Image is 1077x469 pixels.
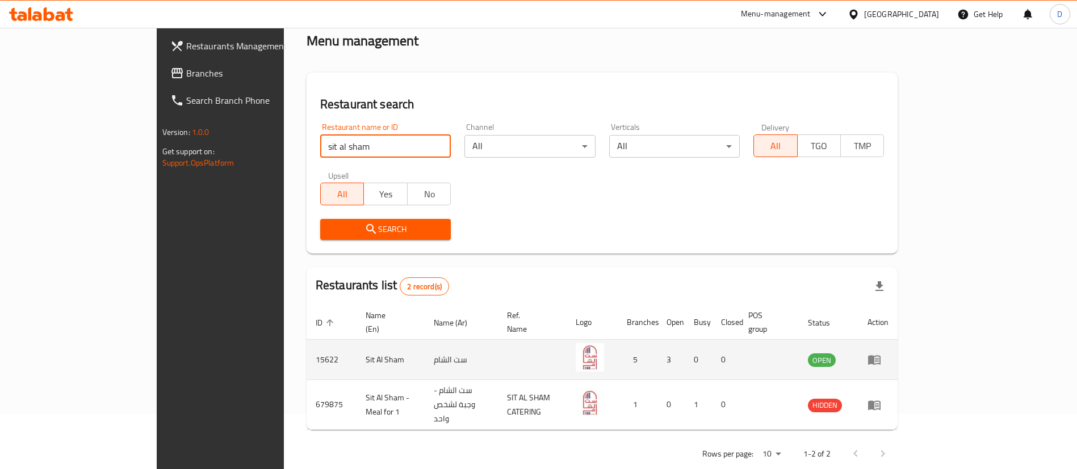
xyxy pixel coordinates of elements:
[320,96,885,113] h2: Restaurant search
[868,353,889,366] div: Menu
[618,305,657,340] th: Branches
[316,316,337,329] span: ID
[368,186,403,202] span: Yes
[702,447,753,461] p: Rows per page:
[161,60,337,87] a: Branches
[657,380,685,430] td: 0
[161,87,337,114] a: Search Branch Phone
[576,388,604,417] img: Sit Al Sham - Meal for 1
[802,138,836,154] span: TGO
[320,135,451,158] input: Search for restaurant name or ID..
[685,340,712,380] td: 0
[712,380,739,430] td: 0
[712,340,739,380] td: 0
[412,186,446,202] span: No
[407,183,451,205] button: No
[162,155,234,170] a: Support.OpsPlatform
[357,380,425,430] td: Sit Al Sham - Meal for 1
[464,135,595,158] div: All
[328,171,349,179] label: Upsell
[567,305,618,340] th: Logo
[868,398,889,412] div: Menu
[316,277,449,295] h2: Restaurants list
[748,309,786,336] span: POS group
[320,183,364,205] button: All
[741,7,811,21] div: Menu-management
[753,134,797,157] button: All
[845,138,879,154] span: TMP
[1057,8,1062,20] span: D
[320,219,451,240] button: Search
[808,316,845,329] span: Status
[685,380,712,430] td: 1
[685,305,712,340] th: Busy
[425,340,498,380] td: ست الشام
[576,343,604,371] img: Sit Al Sham
[808,399,842,412] span: HIDDEN
[808,354,836,367] span: OPEN
[325,186,359,202] span: All
[657,305,685,340] th: Open
[400,281,449,292] span: 2 record(s)
[161,32,337,60] a: Restaurants Management
[758,138,793,154] span: All
[758,446,785,463] div: Rows per page:
[366,309,412,336] span: Name (En)
[186,39,328,53] span: Restaurants Management
[866,273,893,300] div: Export file
[761,123,790,131] label: Delivery
[357,340,425,380] td: Sit Al Sham
[840,134,884,157] button: TMP
[329,222,442,236] span: Search
[858,305,898,340] th: Action
[609,135,740,158] div: All
[186,66,328,80] span: Branches
[307,305,898,430] table: enhanced table
[307,32,418,50] h2: Menu management
[425,380,498,430] td: ست الشام - وجبة لشخص واحد
[803,447,831,461] p: 1-2 of 2
[434,316,482,329] span: Name (Ar)
[162,144,215,159] span: Get support on:
[618,340,657,380] td: 5
[400,277,449,295] div: Total records count
[186,94,328,107] span: Search Branch Phone
[864,8,939,20] div: [GEOGRAPHIC_DATA]
[363,183,407,205] button: Yes
[808,399,842,412] div: HIDDEN
[797,134,841,157] button: TGO
[162,125,190,140] span: Version:
[618,380,657,430] td: 1
[507,309,552,336] span: Ref. Name
[657,340,685,380] td: 3
[192,125,209,140] span: 1.0.0
[498,380,566,430] td: SIT AL SHAM CATERING
[712,305,739,340] th: Closed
